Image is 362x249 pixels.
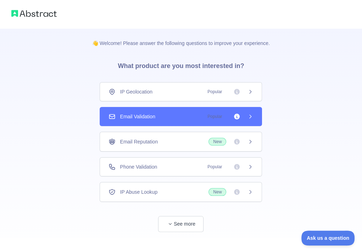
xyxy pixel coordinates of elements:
[120,88,152,95] span: IP Geolocation
[120,163,157,170] span: Phone Validation
[120,138,158,145] span: Email Reputation
[208,138,226,146] span: New
[203,163,226,170] span: Popular
[120,113,155,120] span: Email Validation
[11,9,57,18] img: Abstract logo
[81,28,281,47] p: 👋 Welcome! Please answer the following questions to improve your experience.
[203,88,226,95] span: Popular
[120,188,157,196] span: IP Abuse Lookup
[208,188,226,196] span: New
[203,113,226,120] span: Popular
[301,231,355,245] iframe: Toggle Customer Support
[106,47,255,82] h3: What product are you most interested in?
[158,216,204,232] button: See more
